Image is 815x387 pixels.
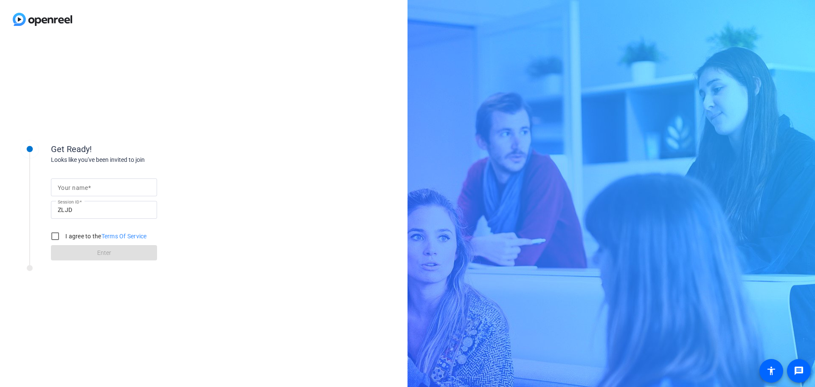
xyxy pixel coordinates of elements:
[58,199,79,204] mat-label: Session ID
[51,155,221,164] div: Looks like you've been invited to join
[766,366,776,376] mat-icon: accessibility
[58,184,88,191] mat-label: Your name
[64,232,147,240] label: I agree to the
[101,233,147,240] a: Terms Of Service
[794,366,804,376] mat-icon: message
[51,143,221,155] div: Get Ready!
